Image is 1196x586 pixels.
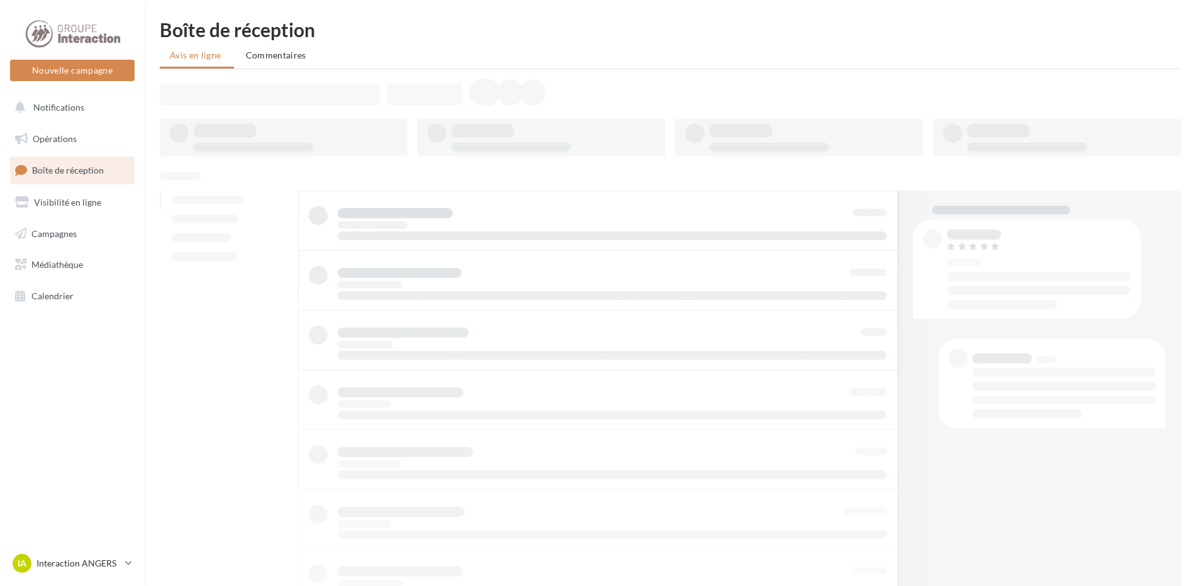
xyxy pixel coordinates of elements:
[8,157,137,184] a: Boîte de réception
[31,290,74,301] span: Calendrier
[10,60,135,81] button: Nouvelle campagne
[34,197,101,207] span: Visibilité en ligne
[36,557,120,570] p: Interaction ANGERS
[8,126,137,152] a: Opérations
[8,94,132,121] button: Notifications
[246,50,306,60] span: Commentaires
[31,259,83,270] span: Médiathèque
[18,557,26,570] span: IA
[160,20,1181,39] div: Boîte de réception
[8,252,137,278] a: Médiathèque
[32,165,104,175] span: Boîte de réception
[33,102,84,113] span: Notifications
[33,133,77,144] span: Opérations
[31,228,77,238] span: Campagnes
[10,551,135,575] a: IA Interaction ANGERS
[8,189,137,216] a: Visibilité en ligne
[8,221,137,247] a: Campagnes
[8,283,137,309] a: Calendrier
